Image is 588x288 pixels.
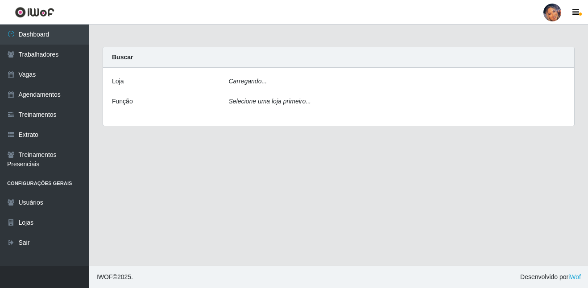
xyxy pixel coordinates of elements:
span: © 2025 . [96,272,133,282]
span: IWOF [96,273,113,280]
a: iWof [568,273,581,280]
strong: Buscar [112,53,133,61]
i: Carregando... [229,78,267,85]
label: Loja [112,77,124,86]
img: CoreUI Logo [15,7,54,18]
span: Desenvolvido por [520,272,581,282]
label: Função [112,97,133,106]
i: Selecione uma loja primeiro... [229,98,311,105]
